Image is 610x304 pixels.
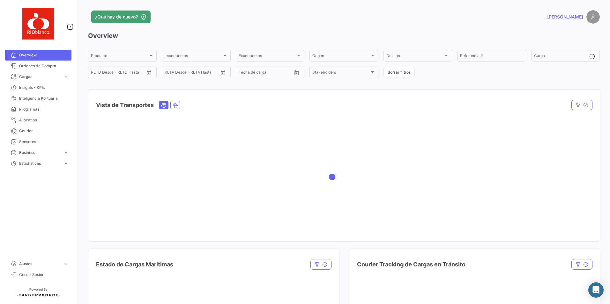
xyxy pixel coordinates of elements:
input: Hasta [107,71,132,76]
span: Estadísticas [19,161,61,166]
span: Stakeholders [312,71,369,76]
a: Sensores [5,136,71,147]
a: Allocation [5,115,71,126]
span: expand_more [63,74,69,80]
input: Desde [165,71,176,76]
div: Abrir Intercom Messenger [588,282,604,298]
span: Producto [91,54,148,59]
span: Inteligencia Portuaria [19,96,69,101]
span: ¿Qué hay de nuevo? [95,14,138,20]
a: Overview [5,50,71,61]
button: Ocean [159,101,168,109]
span: Allocation [19,117,69,123]
h4: Estado de Cargas Maritimas [96,260,173,269]
span: Cargas [19,74,61,80]
input: Desde [91,71,102,76]
a: Courier [5,126,71,136]
h3: Overview [88,31,600,40]
span: Ajustes [19,261,61,267]
span: Destino [386,54,443,59]
button: Open calendar [218,68,228,77]
img: rio_blanco.jpg [22,8,54,40]
span: Órdenes de Compra [19,63,69,69]
a: Inteligencia Portuaria [5,93,71,104]
button: Open calendar [144,68,154,77]
h4: Courier Tracking de Cargas en Tránsito [357,260,465,269]
img: placeholder-user.png [586,10,600,24]
span: Business [19,150,61,156]
a: Insights - KPIs [5,82,71,93]
span: [PERSON_NAME] [547,14,583,20]
input: Desde [239,71,250,76]
span: Insights - KPIs [19,85,69,90]
input: Hasta [181,71,206,76]
button: Borrar filtros [383,67,415,77]
span: Courier [19,128,69,134]
a: Órdenes de Compra [5,61,71,71]
button: Air [171,101,180,109]
span: Importadores [165,54,222,59]
a: Programas [5,104,71,115]
button: ¿Qué hay de nuevo? [91,11,151,23]
span: Overview [19,52,69,58]
input: Hasta [255,71,280,76]
span: Origen [312,54,369,59]
span: expand_more [63,261,69,267]
h4: Vista de Transportes [96,101,154,110]
span: Sensores [19,139,69,145]
span: Exportadores [239,54,296,59]
span: expand_more [63,161,69,166]
span: Programas [19,106,69,112]
button: Open calendar [292,68,301,77]
span: Cerrar Sesión [19,272,69,278]
span: expand_more [63,150,69,156]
